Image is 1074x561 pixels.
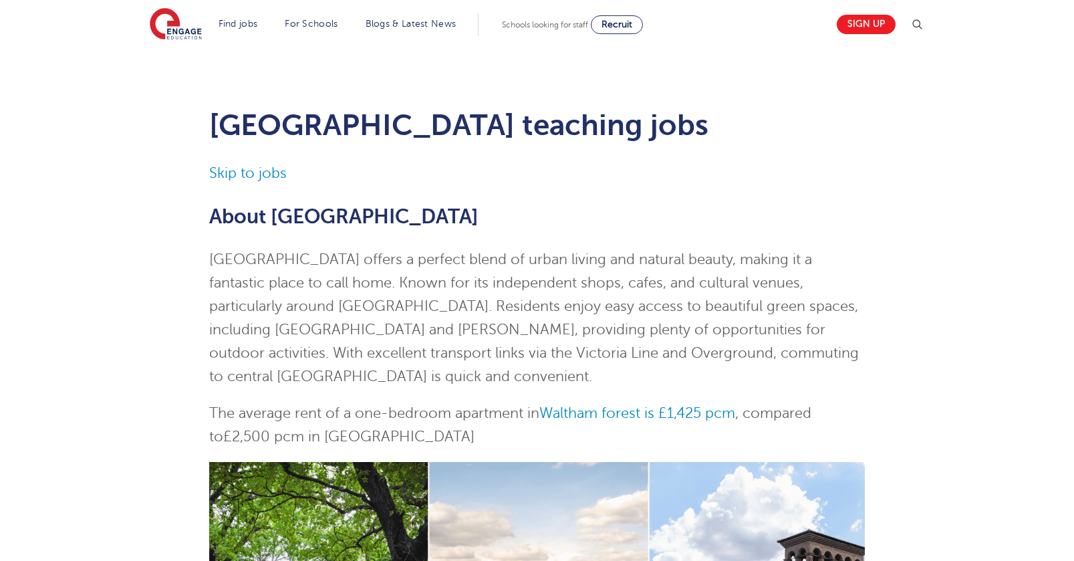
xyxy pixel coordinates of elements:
a: Recruit [591,15,643,34]
a: Find jobs [219,19,258,29]
img: Engage Education [150,8,202,41]
span: Schools looking for staff [502,20,588,29]
span: The average rent of a one-bedroom apartment in [209,405,539,421]
a: Skip to jobs [209,165,287,181]
a: For Schools [285,19,338,29]
span: About [GEOGRAPHIC_DATA] [209,205,479,228]
a: Blogs & Latest News [366,19,456,29]
span: Recruit [601,19,632,29]
a: Sign up [837,15,896,34]
span: £2,500 pcm in [GEOGRAPHIC_DATA] [223,429,475,445]
p: [GEOGRAPHIC_DATA] offers a perfect blend of urban living and natural beauty, making it a fantasti... [209,248,865,388]
h1: [GEOGRAPHIC_DATA] teaching jobs [209,108,865,142]
a: Waltham forest is £1,425 pcm [539,405,735,421]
